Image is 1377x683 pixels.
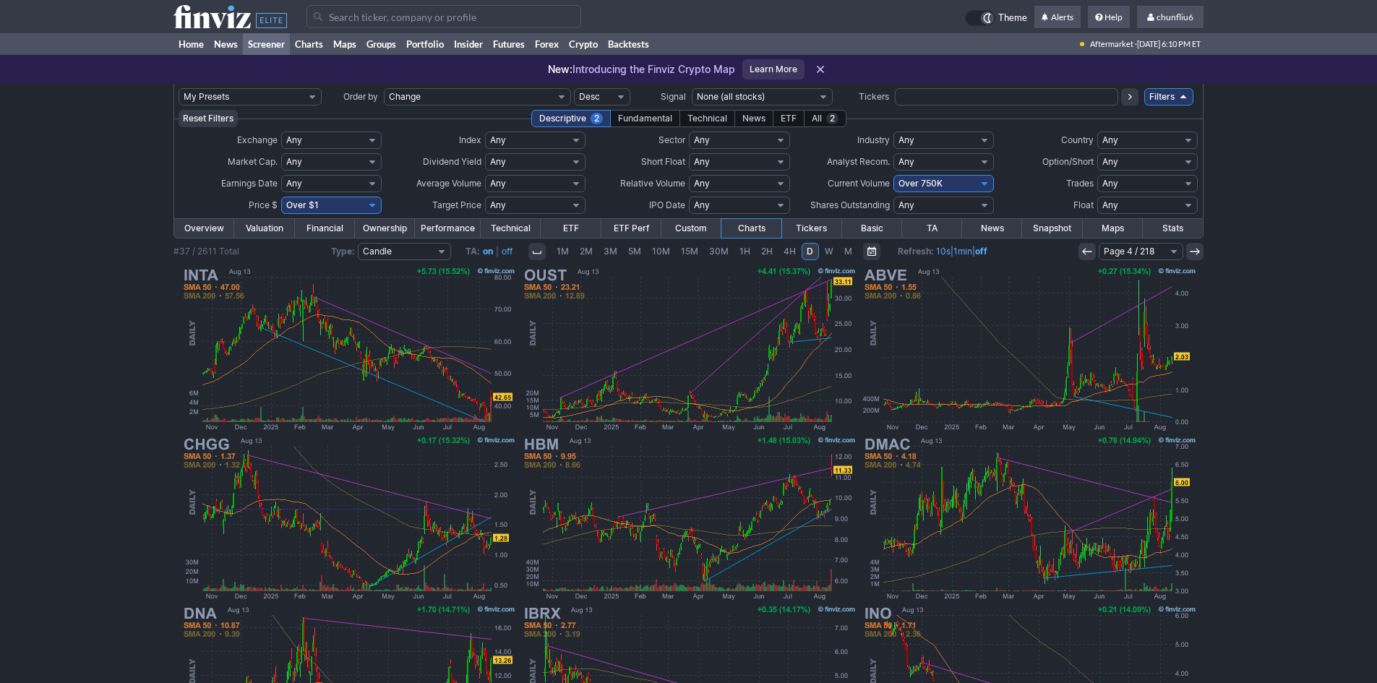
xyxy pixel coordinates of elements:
a: 1min [953,246,972,257]
a: 10M [647,243,675,260]
a: Insider [449,33,488,55]
button: Range [863,243,880,260]
span: 5M [628,246,641,257]
a: 15M [676,243,703,260]
a: 3M [599,243,622,260]
div: #37 / 2611 Total [173,244,239,259]
a: Charts [290,33,328,55]
span: Price $ [249,199,278,210]
a: Valuation [234,219,294,238]
span: Relative Volume [620,178,685,189]
a: Theme [965,10,1027,26]
span: Aftermarket · [1090,33,1137,55]
span: W [825,246,833,257]
a: Maps [328,33,361,55]
a: Forex [530,33,564,55]
a: Financial [295,219,355,238]
a: Maps [1083,219,1143,238]
a: News [962,219,1022,238]
span: Analyst Recom. [827,156,890,167]
span: Option/Short [1042,156,1094,167]
span: Theme [998,10,1027,26]
span: 4H [784,246,796,257]
a: ETF [541,219,601,238]
img: DMAC - DiaMedica Therapeutics Inc - Stock Price Chart [860,434,1198,603]
img: CHGG - Chegg Inc - Stock Price Chart [179,434,518,603]
a: 10s [936,246,951,257]
a: 30M [704,243,734,260]
a: Futures [488,33,530,55]
p: Introducing the Finviz Crypto Map [548,62,735,77]
span: Shares Outstanding [810,199,890,210]
a: Overview [174,219,234,238]
a: Groups [361,33,401,55]
span: Exchange [237,134,278,145]
span: New: [548,63,572,75]
b: Refresh: [898,246,934,257]
span: Sector [659,134,685,145]
a: Learn More [742,59,805,80]
a: Snapshot [1022,219,1082,238]
a: Tickers [781,219,841,238]
div: Descriptive [531,110,611,127]
a: Performance [415,219,481,238]
span: Trades [1066,178,1094,189]
a: chunfliu6 [1137,6,1204,29]
a: 4H [778,243,801,260]
span: 1M [557,246,569,257]
img: OUST - Ouster Inc - Stock Price Chart [520,265,858,434]
span: 30M [709,246,729,257]
span: 15M [681,246,698,257]
span: 2 [826,113,838,124]
span: Order by [343,91,378,102]
span: 2H [761,246,773,257]
span: Float [1073,199,1094,210]
a: Home [173,33,209,55]
b: Type: [331,246,355,257]
a: Crypto [564,33,603,55]
div: ETF [773,110,805,127]
a: Screener [243,33,290,55]
a: Alerts [1034,6,1081,29]
a: 1M [552,243,574,260]
a: on [483,246,493,257]
span: Average Volume [416,178,481,189]
span: | [496,246,499,257]
a: off [975,246,987,257]
a: TA [902,219,962,238]
a: Custom [661,219,721,238]
a: 2H [756,243,778,260]
button: Reset Filters [179,110,238,127]
div: Fundamental [610,110,680,127]
a: Technical [481,219,541,238]
a: Portfolio [401,33,449,55]
span: | | [898,244,987,259]
span: 2M [580,246,593,257]
a: Stats [1143,219,1203,238]
a: 2M [575,243,598,260]
span: Current Volume [828,178,890,189]
span: Industry [857,134,890,145]
div: Technical [679,110,735,127]
a: off [502,246,512,257]
span: [DATE] 6:10 PM ET [1137,33,1201,55]
div: News [734,110,773,127]
span: Market Cap. [228,156,278,167]
span: M [844,246,852,257]
span: Dividend Yield [423,156,481,167]
img: INTA - Intapp Inc - Stock Price Chart [179,265,518,434]
div: All [804,110,846,127]
a: Ownership [355,219,415,238]
span: Signal [661,91,686,102]
span: 3M [604,246,617,257]
span: Short Float [641,156,685,167]
a: Basic [842,219,902,238]
a: 1H [734,243,755,260]
a: Filters [1144,88,1193,106]
span: Index [459,134,481,145]
a: Charts [721,219,781,238]
a: News [209,33,243,55]
a: Backtests [603,33,654,55]
input: Search [306,5,581,28]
